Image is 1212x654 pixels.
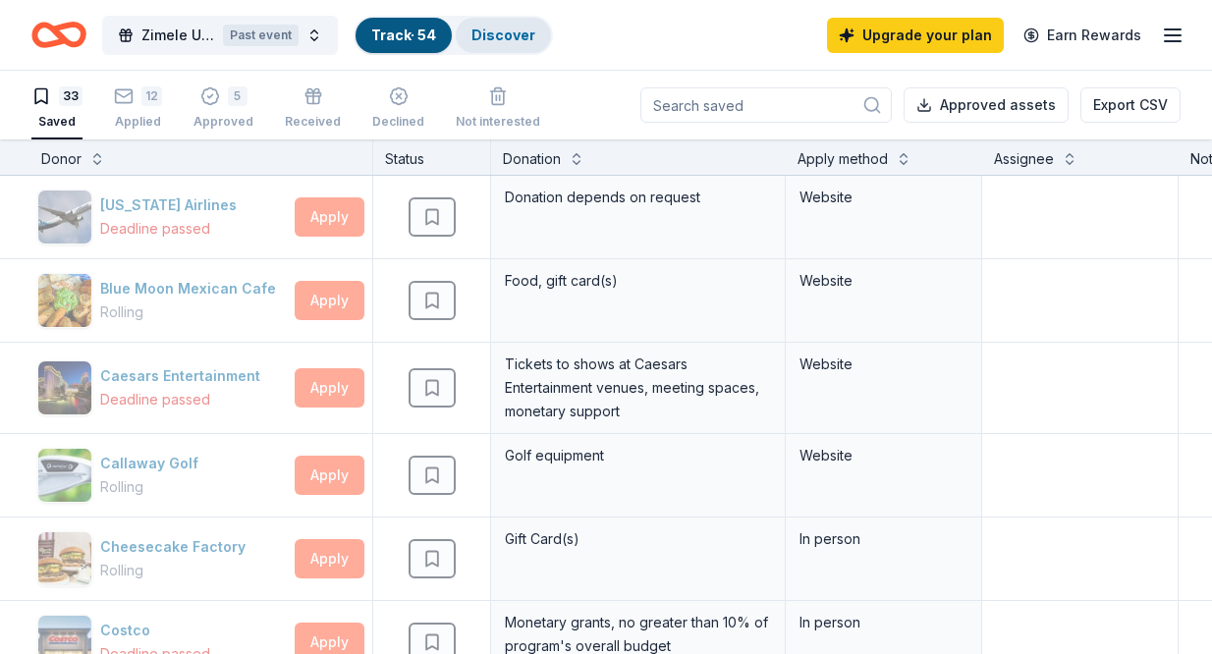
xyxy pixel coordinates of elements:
[503,351,773,425] div: Tickets to shows at Caesars Entertainment venues, meeting spaces, monetary support
[31,12,86,58] a: Home
[1012,18,1153,53] a: Earn Rewards
[503,267,773,295] div: Food, gift card(s)
[114,114,162,130] div: Applied
[31,79,83,139] button: 33Saved
[640,87,892,123] input: Search saved
[827,18,1004,53] a: Upgrade your plan
[373,139,491,175] div: Status
[456,79,540,139] button: Not interested
[799,353,967,376] div: Website
[456,114,540,130] div: Not interested
[799,611,967,634] div: In person
[994,147,1054,171] div: Assignee
[799,269,967,293] div: Website
[799,444,967,467] div: Website
[904,87,1069,123] button: Approved assets
[141,86,162,106] div: 12
[372,79,424,139] button: Declined
[1080,87,1181,123] button: Export CSV
[59,86,83,106] div: 33
[371,27,436,43] a: Track· 54
[285,79,341,139] button: Received
[354,16,553,55] button: Track· 54Discover
[223,25,299,46] div: Past event
[41,147,82,171] div: Donor
[372,114,424,130] div: Declined
[471,27,535,43] a: Discover
[228,86,248,106] div: 5
[31,114,83,130] div: Saved
[503,184,773,211] div: Donation depends on request
[799,186,967,209] div: Website
[285,114,341,130] div: Received
[102,16,338,55] button: Zimele USA Spring GalaPast event
[193,114,253,130] div: Approved
[503,525,773,553] div: Gift Card(s)
[503,147,561,171] div: Donation
[141,24,215,47] span: Zimele USA Spring Gala
[798,147,888,171] div: Apply method
[799,527,967,551] div: In person
[503,442,773,469] div: Golf equipment
[114,79,162,139] button: 12Applied
[193,79,253,139] button: 5Approved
